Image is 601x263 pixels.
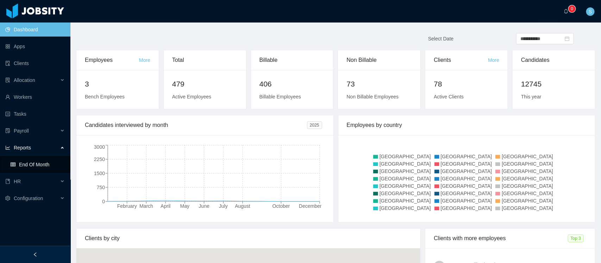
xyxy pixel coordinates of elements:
[380,176,431,181] span: [GEOGRAPHIC_DATA]
[441,205,492,211] span: [GEOGRAPHIC_DATA]
[235,203,250,209] tspan: August
[434,94,464,100] span: Active Clients
[380,154,431,159] span: [GEOGRAPHIC_DATA]
[568,235,584,242] span: Top 3
[434,78,499,90] h2: 78
[139,57,150,63] a: More
[5,196,10,201] i: icon: setting
[441,183,492,189] span: [GEOGRAPHIC_DATA]
[380,183,431,189] span: [GEOGRAPHIC_DATA]
[380,198,431,204] span: [GEOGRAPHIC_DATA]
[346,50,412,70] div: Non Billable
[5,90,65,104] a: icon: userWorkers
[502,161,553,167] span: [GEOGRAPHIC_DATA]
[502,183,553,189] span: [GEOGRAPHIC_DATA]
[347,115,587,135] div: Employees by country
[85,115,307,135] div: Candidates interviewed by month
[441,176,492,181] span: [GEOGRAPHIC_DATA]
[488,57,499,63] a: More
[273,203,290,209] tspan: October
[502,198,553,204] span: [GEOGRAPHIC_DATA]
[502,205,553,211] span: [GEOGRAPHIC_DATA]
[14,145,31,150] span: Reports
[117,203,137,209] tspan: February
[85,50,139,70] div: Employees
[521,94,541,100] span: This year
[5,23,65,37] a: icon: pie-chartDashboard
[259,78,325,90] h2: 406
[180,203,189,209] tspan: May
[94,171,105,176] tspan: 1500
[441,198,492,204] span: [GEOGRAPHIC_DATA]
[502,168,553,174] span: [GEOGRAPHIC_DATA]
[564,9,569,14] i: icon: bell
[139,203,153,209] tspan: March
[441,161,492,167] span: [GEOGRAPHIC_DATA]
[441,168,492,174] span: [GEOGRAPHIC_DATA]
[502,176,553,181] span: [GEOGRAPHIC_DATA]
[85,78,150,90] h2: 3
[14,128,29,134] span: Payroll
[5,128,10,133] i: icon: file-protect
[5,179,10,184] i: icon: book
[428,36,453,41] span: Select Date
[172,78,238,90] h2: 479
[307,121,322,129] span: 2025
[97,185,105,190] tspan: 750
[589,7,592,16] span: S
[161,203,170,209] tspan: April
[259,94,301,100] span: Billable Employees
[172,50,238,70] div: Total
[14,179,21,184] span: HR
[441,154,492,159] span: [GEOGRAPHIC_DATA]
[172,94,211,100] span: Active Employees
[5,145,10,150] i: icon: line-chart
[434,229,568,248] div: Clients with more employees
[259,50,325,70] div: Billable
[5,56,65,70] a: icon: auditClients
[199,203,209,209] tspan: June
[380,168,431,174] span: [GEOGRAPHIC_DATA]
[521,50,587,70] div: Candidates
[11,158,65,172] a: icon: tableEnd Of Month
[434,50,488,70] div: Clients
[569,5,576,12] sup: 0
[102,199,105,204] tspan: 0
[94,144,105,150] tspan: 3000
[299,203,322,209] tspan: December
[502,191,553,196] span: [GEOGRAPHIC_DATA]
[380,191,431,196] span: [GEOGRAPHIC_DATA]
[85,94,125,100] span: Bench Employees
[5,107,65,121] a: icon: profileTasks
[94,156,105,162] tspan: 2250
[14,195,43,201] span: Configuration
[5,78,10,83] i: icon: solution
[219,203,228,209] tspan: July
[14,77,35,83] span: Allocation
[380,161,431,167] span: [GEOGRAPHIC_DATA]
[441,191,492,196] span: [GEOGRAPHIC_DATA]
[502,154,553,159] span: [GEOGRAPHIC_DATA]
[346,78,412,90] h2: 73
[521,78,587,90] h2: 12745
[565,36,570,41] i: icon: calendar
[346,94,399,100] span: Non Billable Employees
[85,229,412,248] div: Clients by city
[5,39,65,53] a: icon: appstoreApps
[380,205,431,211] span: [GEOGRAPHIC_DATA]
